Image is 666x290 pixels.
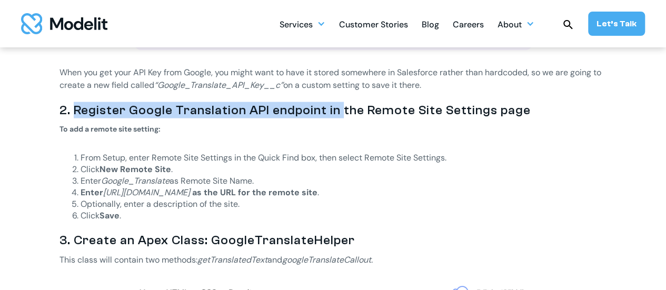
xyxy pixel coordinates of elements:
[101,175,170,186] em: Google_Translate
[59,139,607,152] p: ‍
[81,152,607,164] li: From Setup, enter Remote Site Settings in the Quick Find box, then select Remote Site Settings.
[100,210,120,221] strong: Save
[59,66,607,92] p: When you get your API Key from Google, you might want to have it stored somewhere in Salesforce r...
[100,164,171,175] strong: New Remote Site
[192,187,317,198] strong: as the URL for the remote site
[21,13,107,34] a: home
[81,187,607,198] li: .
[422,14,439,34] a: Blog
[339,14,408,34] a: Customer Stories
[498,15,522,36] div: About
[339,15,408,36] div: Customer Stories
[59,124,607,134] h5: To add a remote site setting:
[422,15,439,36] div: Blog
[154,79,283,91] em: “Google_Translate_API_Key__c”
[103,187,190,198] em: [URL][DOMAIN_NAME]
[282,254,373,265] em: googleTranslateCallout.
[197,254,267,265] em: getTranslatedText
[498,14,534,34] div: About
[81,210,607,222] li: Click .
[59,232,607,248] h3: 3. Create an Apex Class: GoogleTranslateHelper
[453,14,484,34] a: Careers
[59,254,607,266] p: This class will contain two methods: and
[588,12,645,36] a: Let’s Talk
[81,164,607,175] li: Click .
[81,175,607,187] li: Enter as Remote Site Name.
[280,14,325,34] div: Services
[597,18,637,29] div: Let’s Talk
[81,198,607,210] li: Optionally, enter a description of the site.
[81,187,103,198] strong: Enter
[453,15,484,36] div: Careers
[59,102,607,118] h3: 2. Register Google Translation API endpoint in the Remote Site Settings page
[21,13,107,34] img: modelit logo
[280,15,313,36] div: Services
